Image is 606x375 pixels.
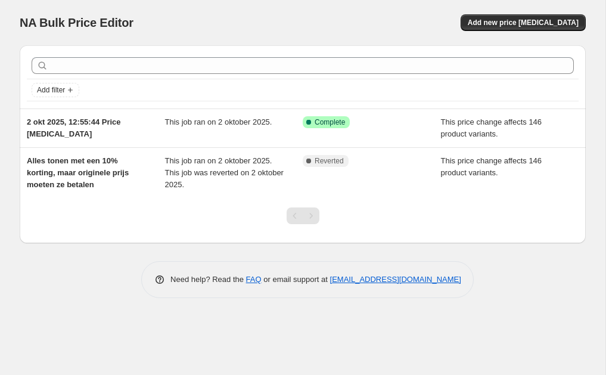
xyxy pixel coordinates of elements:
[468,18,579,27] span: Add new price [MEDICAL_DATA]
[32,83,79,97] button: Add filter
[330,275,461,284] a: [EMAIL_ADDRESS][DOMAIN_NAME]
[441,156,542,177] span: This price change affects 146 product variants.
[246,275,262,284] a: FAQ
[170,275,246,284] span: Need help? Read the
[262,275,330,284] span: or email support at
[27,156,129,189] span: Alles tonen met een 10% korting, maar originele prijs moeten ze betalen
[287,207,319,224] nav: Pagination
[27,117,121,138] span: 2 okt 2025, 12:55:44 Price [MEDICAL_DATA]
[20,16,133,29] span: NA Bulk Price Editor
[461,14,586,31] button: Add new price [MEDICAL_DATA]
[165,156,284,189] span: This job ran on 2 oktober 2025. This job was reverted on 2 oktober 2025.
[315,156,344,166] span: Reverted
[37,85,65,95] span: Add filter
[441,117,542,138] span: This price change affects 146 product variants.
[165,117,272,126] span: This job ran on 2 oktober 2025.
[315,117,345,127] span: Complete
